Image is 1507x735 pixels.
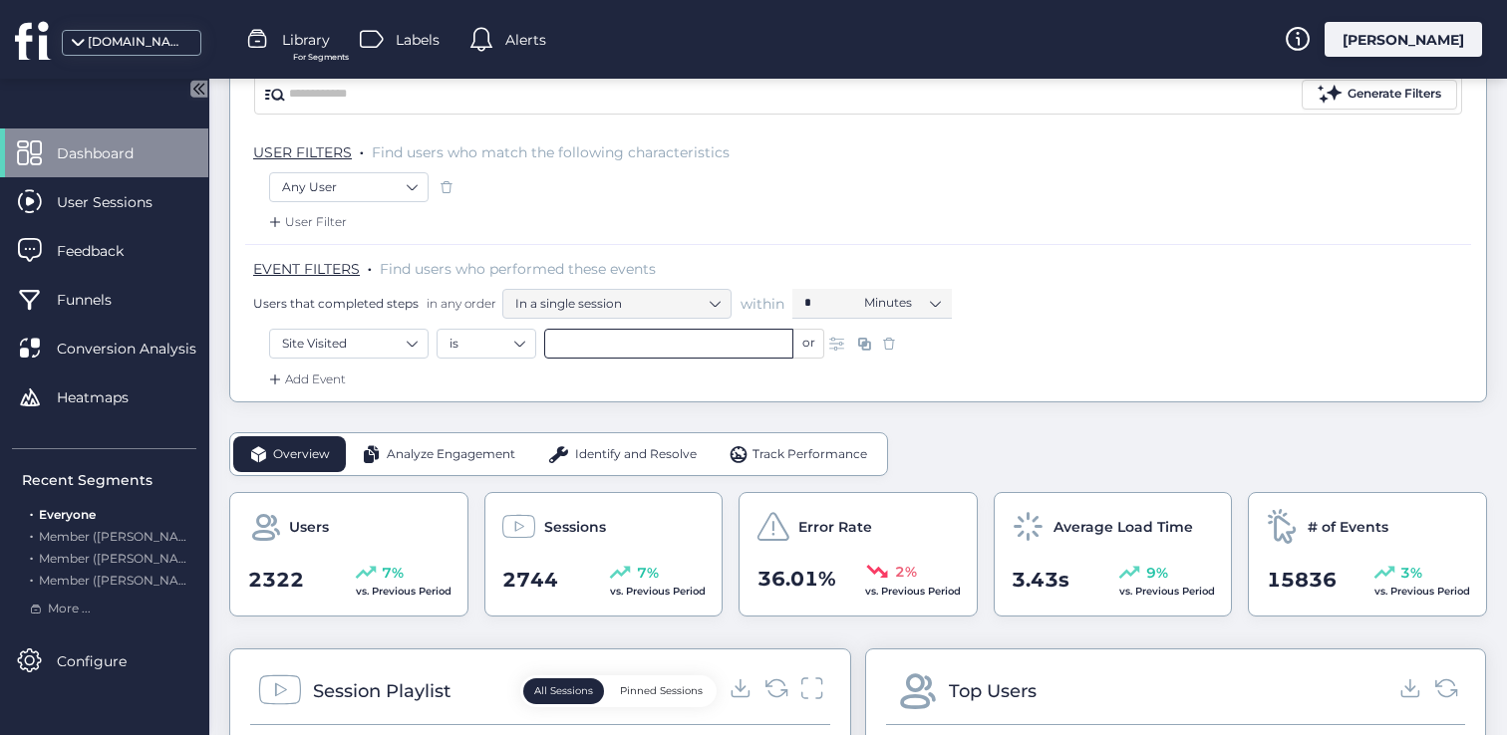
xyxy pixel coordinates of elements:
span: Conversion Analysis [57,338,226,360]
span: Track Performance [753,445,867,464]
span: 36.01% [757,564,836,595]
span: 2322 [248,565,304,596]
span: 15836 [1267,565,1337,596]
span: vs. Previous Period [1119,585,1215,598]
span: . [30,547,33,566]
div: [PERSON_NAME] [1325,22,1482,57]
span: vs. Previous Period [610,585,706,598]
nz-select-item: In a single session [515,289,719,319]
span: Average Load Time [1054,516,1193,538]
button: Generate Filters [1302,80,1457,110]
span: vs. Previous Period [356,585,452,598]
span: User Sessions [57,191,182,213]
span: . [30,503,33,522]
span: 2% [895,561,917,583]
span: For Segments [293,51,349,64]
nz-select-item: Minutes [864,288,940,318]
div: Add Event [265,369,346,389]
span: More ... [48,600,91,618]
span: within [741,294,784,314]
div: User Filter [265,212,347,232]
span: Users [289,516,329,538]
button: Pinned Sessions [609,678,714,704]
span: Identify and Resolve [575,445,697,464]
span: vs. Previous Period [1374,585,1470,598]
span: Member ([PERSON_NAME]) [39,551,205,566]
nz-select-item: Any User [282,172,416,202]
span: 3.43s [1012,565,1069,596]
nz-select-item: is [450,329,523,359]
button: All Sessions [523,678,604,704]
div: Session Playlist [313,677,451,705]
span: Library [282,29,330,51]
div: Top Users [949,677,1037,705]
span: Overview [273,445,330,464]
span: Heatmaps [57,386,158,408]
span: vs. Previous Period [865,585,961,598]
div: or [793,329,824,359]
span: Error Rate [798,516,872,538]
span: . [30,569,33,588]
span: Labels [396,29,440,51]
span: Find users who performed these events [380,260,656,278]
span: 7% [382,562,404,584]
div: [DOMAIN_NAME] [88,33,187,52]
span: Alerts [505,29,546,51]
span: Member ([PERSON_NAME]) [39,529,205,544]
span: USER FILTERS [253,143,352,161]
span: . [30,525,33,544]
span: 7% [637,562,659,584]
div: Generate Filters [1348,85,1441,104]
span: # of Events [1308,516,1388,538]
nz-select-item: Site Visited [282,329,416,359]
span: Users that completed steps [253,295,419,312]
span: Configure [57,650,156,672]
span: Analyze Engagement [387,445,515,464]
span: Member ([PERSON_NAME]) [39,573,205,588]
span: 3% [1400,562,1422,584]
span: EVENT FILTERS [253,260,360,278]
span: Sessions [544,516,606,538]
span: Everyone [39,507,96,522]
span: Funnels [57,289,142,311]
div: Recent Segments [22,469,196,491]
span: 2744 [502,565,558,596]
span: Dashboard [57,142,163,164]
span: in any order [423,295,496,312]
span: Find users who match the following characteristics [372,143,730,161]
span: 9% [1146,562,1168,584]
span: Feedback [57,240,153,262]
span: . [368,256,372,276]
span: . [360,139,364,159]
